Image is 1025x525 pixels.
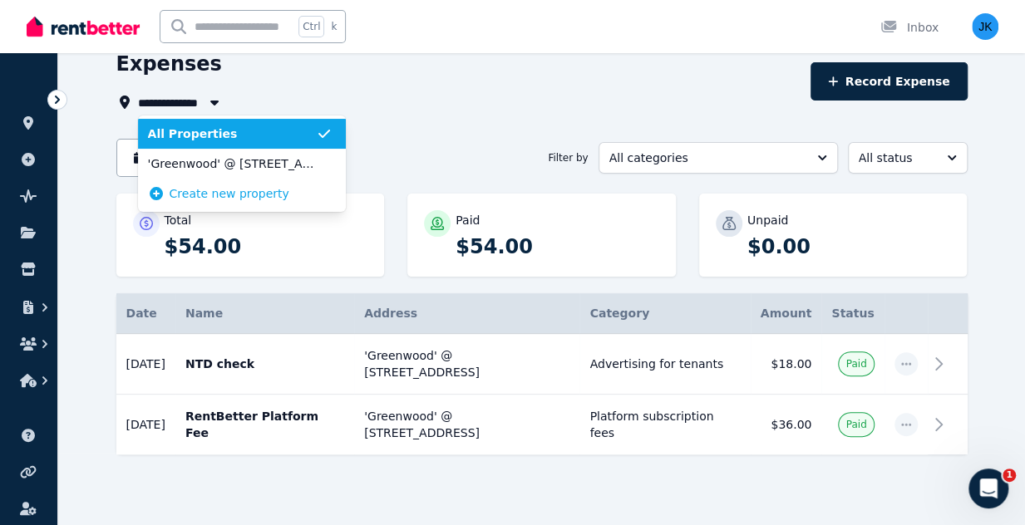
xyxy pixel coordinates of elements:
[165,233,368,260] p: $54.00
[1003,469,1016,482] span: 1
[751,395,822,455] td: $36.00
[148,125,316,142] span: All Properties
[175,293,354,334] th: Name
[456,212,480,228] p: Paid
[116,293,175,334] th: Date
[848,142,968,174] button: All status
[859,150,934,166] span: All status
[148,155,316,172] span: 'Greenwood' @ [STREET_ADDRESS]
[821,293,884,334] th: Status
[579,334,750,395] td: Advertising for tenants
[599,142,838,174] button: All categories
[170,185,289,202] span: Create new property
[811,62,967,101] button: Record Expense
[185,408,344,441] p: RentBetter Platform Fee
[880,19,939,36] div: Inbox
[298,16,324,37] span: Ctrl
[456,233,659,260] p: $54.00
[579,395,750,455] td: Platform subscription fees
[116,395,175,455] td: [DATE]
[845,357,866,370] span: Paid
[548,151,588,164] span: Filter by
[845,418,866,431] span: Paid
[354,334,579,395] td: 'Greenwood' @ [STREET_ADDRESS]
[972,13,998,40] img: jessica koenig
[331,20,337,33] span: k
[968,469,1008,508] iframe: Intercom live chat
[747,212,788,228] p: Unpaid
[116,334,175,395] td: [DATE]
[116,139,227,177] button: Date filter
[116,51,222,77] h1: Expenses
[751,293,822,334] th: Amount
[27,14,140,39] img: RentBetter
[579,293,750,334] th: Category
[354,395,579,455] td: 'Greenwood' @ [STREET_ADDRESS]
[354,293,579,334] th: Address
[185,356,344,372] p: NTD check
[165,212,192,228] p: Total
[747,233,951,260] p: $0.00
[751,334,822,395] td: $18.00
[609,150,804,166] span: All categories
